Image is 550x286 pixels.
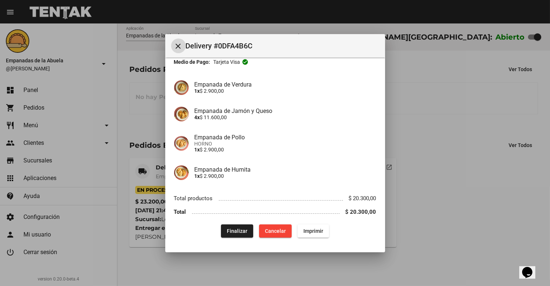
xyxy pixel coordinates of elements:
button: Cerrar [171,38,186,53]
mat-icon: Cerrar [174,42,183,51]
img: 80da8329-9e11-41ab-9a6e-ba733f0c0218.jpg [174,80,189,95]
button: Imprimir [298,224,329,238]
h4: Empanada de Humita [195,166,376,173]
h4: Empanada de Jamón y Queso [195,107,376,114]
li: Total $ 20.300,00 [174,205,376,219]
span: Tarjeta visa [213,58,240,66]
p: $ 2.900,00 [195,173,376,179]
img: 72c15bfb-ac41-4ae4-a4f2-82349035ab42.jpg [174,107,189,121]
p: $ 11.600,00 [195,114,376,120]
img: 10349b5f-e677-4e10-aec3-c36b893dfd64.jpg [174,136,189,151]
span: Cancelar [265,228,286,234]
p: $ 2.900,00 [195,88,376,94]
b: 1x [195,147,200,153]
span: Delivery #0DFA4B6C [186,40,379,52]
strong: Medio de Pago: [174,58,210,66]
b: 1x [195,173,200,179]
h4: Empanada de Pollo [195,134,376,141]
span: HORNO [195,141,376,147]
button: Finalizar [221,224,253,238]
b: 4x [195,114,200,120]
b: 1x [195,88,200,94]
mat-icon: check_circle [242,59,248,65]
img: 75ad1656-f1a0-4b68-b603-a72d084c9c4d.jpg [174,165,189,180]
span: Imprimir [303,228,323,234]
li: Total productos $ 20.300,00 [174,192,376,205]
h4: Empanada de Verdura [195,81,376,88]
button: Cancelar [259,224,292,238]
strong: Entregar en: [174,52,203,58]
iframe: chat widget [519,257,543,279]
span: Finalizar [227,228,247,234]
p: $ 2.900,00 [195,147,376,153]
